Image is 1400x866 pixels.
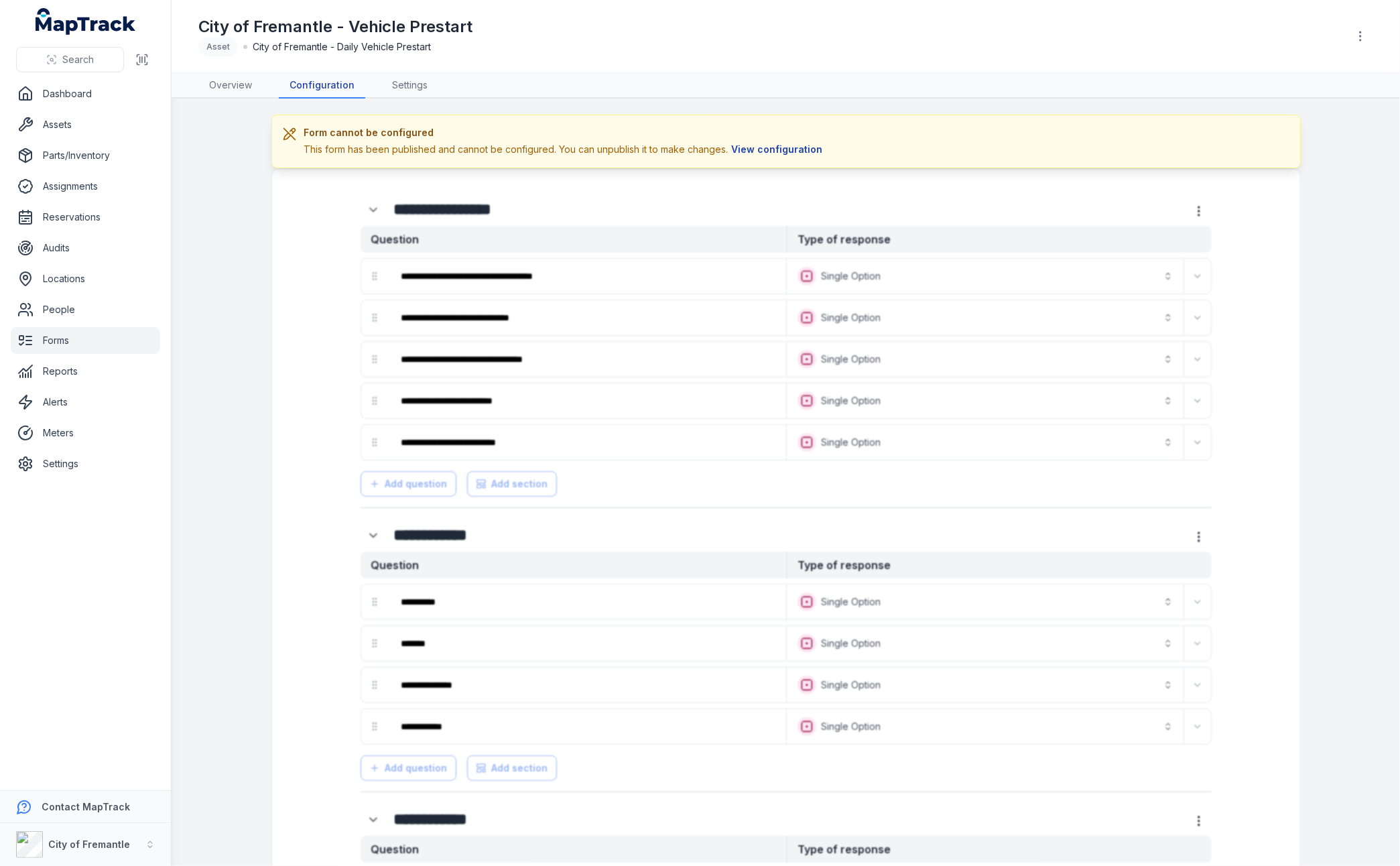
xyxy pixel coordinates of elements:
h1: City of Fremantle - Vehicle Prestart [198,16,472,38]
a: Dashboard [11,80,160,107]
a: Configuration [279,73,365,99]
div: Asset [198,38,238,56]
a: Settings [381,73,438,99]
button: Search [16,47,124,72]
span: Search [62,53,94,66]
button: View configuration [728,142,826,157]
span: City of Fremantle - Daily Vehicle Prestart [253,40,431,54]
a: Locations [11,265,160,292]
div: This form has been published and cannot be configured. You can unpublish it to make changes. [304,142,826,157]
strong: City of Fremantle [48,839,130,850]
strong: Contact MapTrack [42,801,130,812]
a: Meters [11,420,160,446]
a: People [11,296,160,323]
a: Reports [11,358,160,385]
a: Reservations [11,204,160,231]
a: Assignments [11,173,160,200]
a: MapTrack [36,8,136,35]
a: Alerts [11,389,160,416]
a: Audits [11,235,160,261]
h3: Form cannot be configured [304,126,826,139]
a: Assets [11,111,160,138]
a: Forms [11,327,160,354]
a: Settings [11,450,160,477]
a: Overview [198,73,263,99]
a: Parts/Inventory [11,142,160,169]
